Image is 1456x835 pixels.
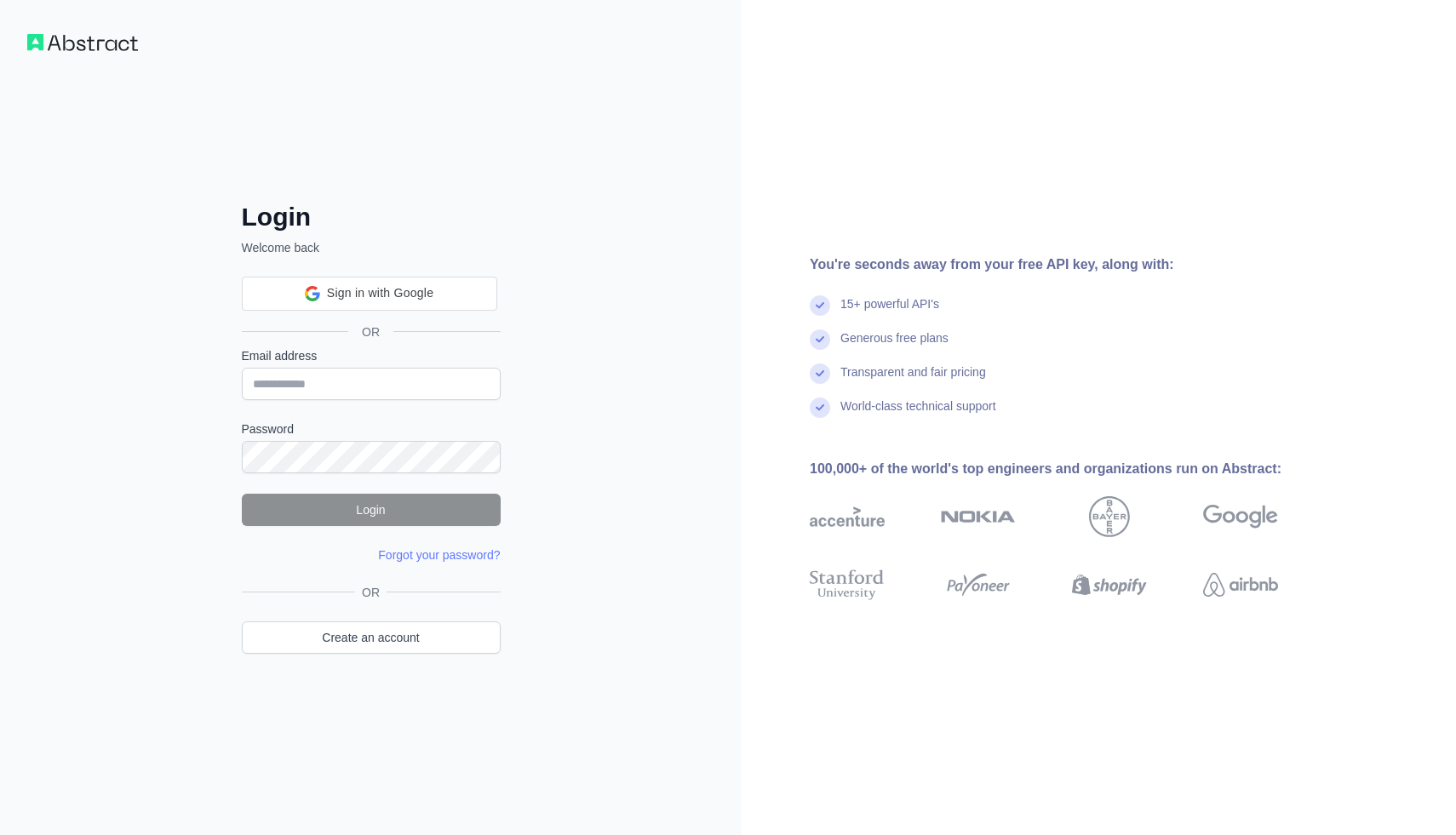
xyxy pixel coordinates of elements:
img: accenture [810,496,885,537]
img: check mark [810,329,830,350]
img: airbnb [1203,566,1278,603]
span: Sign in with Google [327,284,433,302]
img: nokia [941,496,1016,537]
img: shopify [1072,566,1147,603]
label: Password [242,420,501,438]
img: check mark [810,397,830,418]
div: 100,000+ of the world's top engineers and organizations run on Abstract: [810,459,1333,479]
img: check mark [810,363,830,384]
img: check mark [810,295,830,316]
button: Login [242,494,501,526]
div: You're seconds away from your free API key, along with: [810,255,1333,275]
img: bayer [1089,496,1130,537]
a: Create an account [242,621,501,654]
p: Welcome back [242,239,501,256]
img: payoneer [941,566,1016,603]
img: google [1203,496,1278,537]
div: World-class technical support [840,397,996,432]
div: 15+ powerful API's [840,295,939,329]
img: Workflow [27,34,138,51]
img: stanford university [810,566,885,603]
div: Sign in with Google [242,277,497,311]
span: OR [348,323,393,340]
div: Transparent and fair pricing [840,363,986,397]
a: Forgot your password? [378,548,500,562]
div: Generous free plans [840,329,949,363]
label: Email address [242,347,501,364]
span: OR [355,584,387,601]
h2: Login [242,202,501,232]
